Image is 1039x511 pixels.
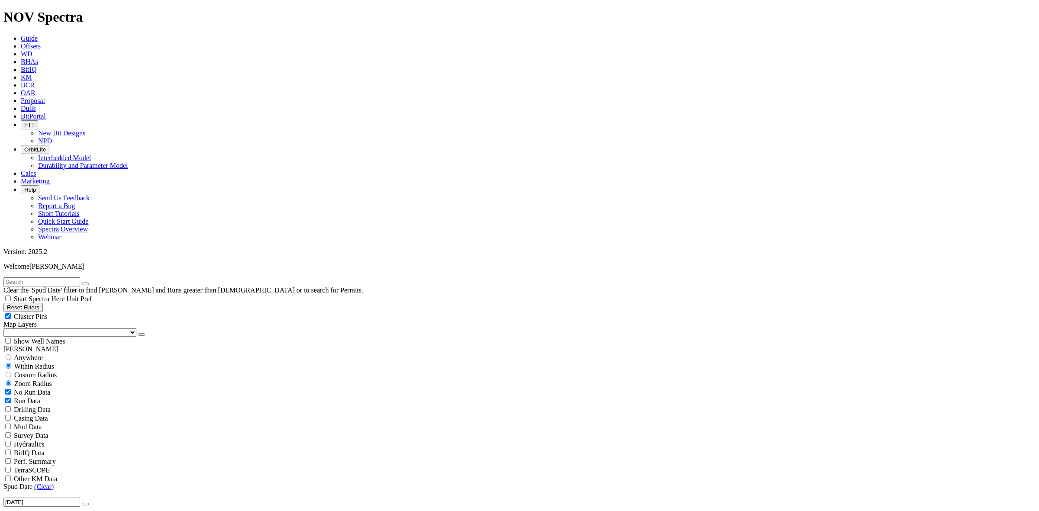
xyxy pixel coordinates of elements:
span: Other KM Data [14,475,57,482]
filter-controls-checkbox: Hydraulics Analysis [3,440,1036,448]
input: Search [3,277,80,286]
a: NPD [38,137,52,145]
a: Quick Start Guide [38,218,88,225]
span: Unit Pref [66,295,92,302]
p: Welcome [3,263,1036,270]
button: FTT [21,120,38,129]
a: WD [21,50,32,58]
span: FTT [24,122,35,128]
a: KM [21,74,32,81]
a: Durability and Parameter Model [38,162,128,169]
span: Zoom Radius [14,380,52,387]
span: Cluster Pins [14,313,48,320]
input: After [3,498,80,507]
a: OAR [21,89,35,96]
a: Short Tutorials [38,210,80,217]
span: Perf. Summary [14,458,56,465]
a: Marketing [21,177,50,185]
a: Webinar [38,233,61,241]
a: Guide [21,35,38,42]
filter-controls-checkbox: Performance Summary [3,457,1036,466]
a: Interbedded Model [38,154,91,161]
a: Offsets [21,42,41,50]
span: Map Layers [3,321,37,328]
span: No Run Data [14,389,50,396]
button: OrbitLite [21,145,49,154]
span: Run Data [14,397,40,405]
span: Show Well Names [14,337,65,345]
a: BCR [21,81,35,89]
span: Clear the 'Spud Date' filter to find [PERSON_NAME] and Runs greater than [DEMOGRAPHIC_DATA] or to... [3,286,363,294]
span: [PERSON_NAME] [29,263,84,270]
h1: NOV Spectra [3,9,1036,25]
a: Report a Bug [38,202,75,209]
span: OrbitLite [24,146,46,153]
span: Custom Radius [14,371,57,379]
a: Spectra Overview [38,225,88,233]
a: BitPortal [21,112,46,120]
div: Version: 2025.2 [3,248,1036,256]
button: Help [21,185,39,194]
a: Calcs [21,170,36,177]
filter-controls-checkbox: TerraSCOPE Data [3,466,1036,474]
span: Hydraulics [14,440,44,448]
a: BHAs [21,58,38,65]
span: Within Radius [14,363,54,370]
a: (Clear) [34,483,54,490]
span: Survey Data [14,432,48,439]
span: Mud Data [14,423,42,431]
span: Start Spectra Here [14,295,65,302]
div: [PERSON_NAME] [3,345,1036,353]
span: Anywhere [14,354,43,361]
input: Start Spectra Here [5,296,11,301]
filter-controls-checkbox: TerraSCOPE Data [3,474,1036,483]
a: New Bit Designs [38,129,85,137]
a: Dulls [21,105,36,112]
span: BitIQ Data [14,449,45,456]
button: Reset Filters [3,303,43,312]
span: Help [24,186,36,193]
span: Drilling Data [14,406,51,413]
span: Casing Data [14,415,48,422]
span: TerraSCOPE [14,466,50,474]
span: Spud Date [3,483,32,490]
a: BitIQ [21,66,36,73]
a: Proposal [21,97,45,104]
a: Send Us Feedback [38,194,90,202]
